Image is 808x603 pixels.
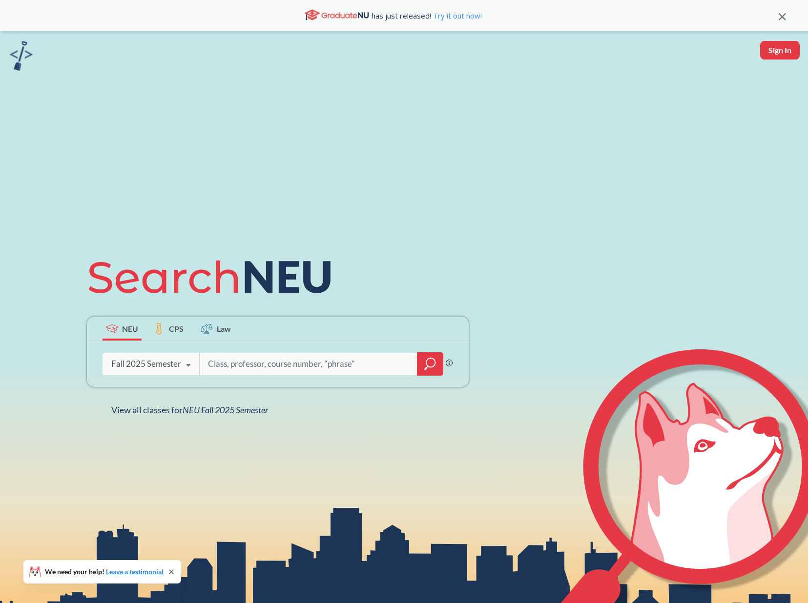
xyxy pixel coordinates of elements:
div: Fall 2025 Semester [111,359,181,369]
button: Sign In [760,41,800,60]
a: Leave a testimonial [106,567,164,576]
span: NEU [122,323,138,334]
span: NEU Fall 2025 Semester [183,404,268,415]
span: Law [217,323,231,334]
input: Class, professor, course number, "phrase" [207,354,410,374]
svg: magnifying glass [424,357,436,371]
span: We need your help! [45,568,164,575]
a: Try it out now! [431,11,482,20]
div: magnifying glass [417,352,443,376]
img: sandbox logo [10,41,33,71]
span: CPS [169,323,184,334]
a: sandbox logo [10,41,33,74]
span: has just released! [372,10,482,21]
span: View all classes for [111,404,268,415]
